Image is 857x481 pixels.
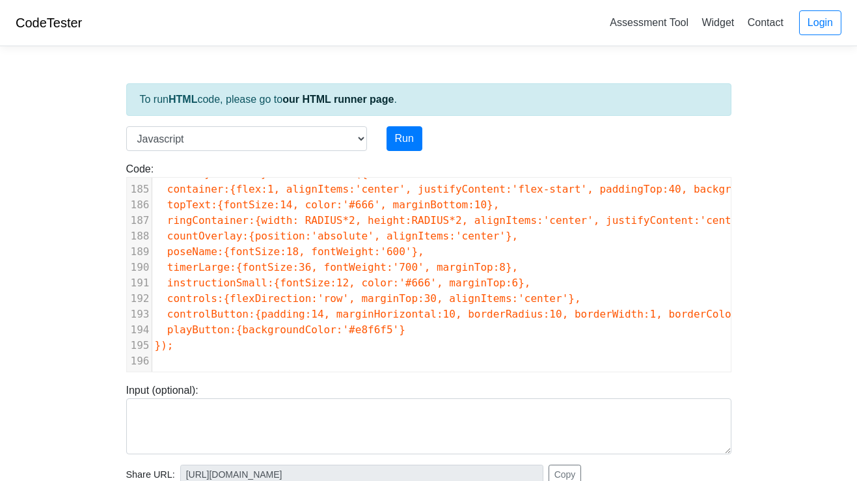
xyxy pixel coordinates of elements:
div: 185 [127,182,152,197]
span: playButton:{backgroundColor:'#e8f6f5'} [167,323,405,336]
div: 192 [127,291,152,307]
strong: HTML [169,94,197,105]
div: 186 [127,197,152,213]
span: countOverlay:{position:'absolute', alignItems:'center'}, [167,230,518,242]
span: timerLarge:{fontSize:36, fontWeight:'700', marginTop:8}, [167,261,518,273]
div: 190 [127,260,152,275]
span: }); [155,339,174,351]
span: controlButton:{padding:14, marginHorizontal:10, borderRadius:10, borderWidth:1, borderColor:'#ddd'}, [167,308,794,320]
a: CodeTester [16,16,82,30]
a: Widget [696,12,739,33]
div: To run code, please go to . [126,83,731,116]
div: 188 [127,228,152,244]
span: instructionSmall:{fontSize:12, color:'#666', marginTop:6}, [167,277,531,289]
div: Input (optional): [116,383,741,454]
span: topText:{fontSize:14, color:'#666', marginBottom:10}, [167,199,500,211]
div: 196 [127,353,152,369]
div: 189 [127,244,152,260]
span: container:{flex:1, alignItems:'center', justifyContent:'flex-start', paddingTop:40, backgroundCol... [167,183,844,195]
button: Run [387,126,422,151]
div: 195 [127,338,152,353]
span: controls:{flexDirection:'row', marginTop:30, alignItems:'center'}, [167,292,581,305]
div: 194 [127,322,152,338]
span: poseName:{fontSize:18, fontWeight:'600'}, [167,245,424,258]
div: 191 [127,275,152,291]
span: ringContainer:{width: RADIUS*2, height:RADIUS*2, alignItems:'center', justifyContent:'center'}, [167,214,763,227]
a: our HTML runner page [282,94,394,105]
a: Assessment Tool [605,12,694,33]
div: 187 [127,213,152,228]
div: Code: [116,161,741,372]
a: Contact [742,12,789,33]
div: 193 [127,307,152,322]
a: Login [799,10,841,35]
